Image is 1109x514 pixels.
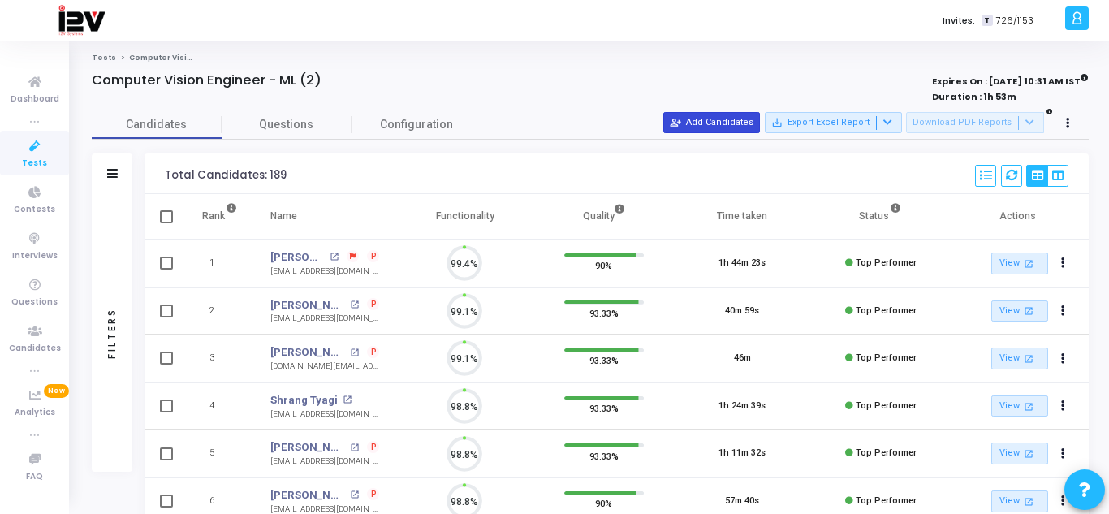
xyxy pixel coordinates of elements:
[1026,165,1068,187] div: View Options
[1021,257,1035,270] mat-icon: open_in_new
[270,249,326,266] a: [PERSON_NAME]
[105,244,119,422] div: Filters
[92,53,116,63] a: Tests
[589,352,619,369] span: 93.33%
[950,194,1089,240] th: Actions
[1021,495,1035,508] mat-icon: open_in_new
[589,447,619,464] span: 93.33%
[270,266,379,278] div: [EMAIL_ADDRESS][DOMAIN_NAME]
[1021,304,1035,317] mat-icon: open_in_new
[991,253,1048,274] a: View
[350,300,359,309] mat-icon: open_in_new
[812,194,951,240] th: Status
[270,487,346,503] a: [PERSON_NAME]
[350,348,359,357] mat-icon: open_in_new
[595,257,612,274] span: 90%
[165,169,287,182] div: Total Candidates: 189
[26,470,43,484] span: FAQ
[330,253,339,261] mat-icon: open_in_new
[943,14,975,28] label: Invites:
[185,287,254,335] td: 2
[371,346,377,359] span: P
[270,207,297,225] div: Name
[856,400,917,411] span: Top Performer
[991,395,1048,417] a: View
[932,90,1016,103] strong: Duration : 1h 53m
[932,71,1089,89] strong: Expires On : [DATE] 10:31 AM IST
[1052,395,1075,417] button: Actions
[371,488,377,501] span: P
[92,72,321,89] h4: Computer Vision Engineer - ML (2)
[270,361,379,373] div: [DOMAIN_NAME][EMAIL_ADDRESS][DOMAIN_NAME]
[380,116,453,133] span: Configuration
[725,305,759,318] div: 40m 59s
[991,490,1048,512] a: View
[771,117,783,128] mat-icon: save_alt
[371,250,377,263] span: P
[11,93,59,106] span: Dashboard
[14,203,55,217] span: Contests
[725,495,759,508] div: 57m 40s
[589,305,619,321] span: 93.33%
[534,194,673,240] th: Quality
[1052,348,1075,370] button: Actions
[856,447,917,458] span: Top Performer
[856,495,917,506] span: Top Performer
[270,408,379,421] div: [EMAIL_ADDRESS][DOMAIN_NAME]
[670,117,681,128] mat-icon: person_add_alt
[185,430,254,477] td: 5
[12,249,58,263] span: Interviews
[734,352,751,365] div: 46m
[270,297,346,313] a: [PERSON_NAME]
[270,313,379,325] div: [EMAIL_ADDRESS][DOMAIN_NAME]
[44,384,69,398] span: New
[856,352,917,363] span: Top Performer
[270,392,338,408] a: Shrang Tyagi
[906,112,1044,133] button: Download PDF Reports
[270,456,379,468] div: [EMAIL_ADDRESS][DOMAIN_NAME]
[343,395,352,404] mat-icon: open_in_new
[1052,300,1075,322] button: Actions
[129,53,266,63] span: Computer Vision Engineer - ML (2)
[991,443,1048,464] a: View
[222,116,352,133] span: Questions
[589,400,619,417] span: 93.33%
[1052,443,1075,465] button: Actions
[991,300,1048,322] a: View
[1021,447,1035,460] mat-icon: open_in_new
[58,4,105,37] img: logo
[22,157,47,171] span: Tests
[395,194,534,240] th: Functionality
[185,240,254,287] td: 1
[270,439,346,456] a: [PERSON_NAME]
[185,335,254,382] td: 3
[9,342,61,356] span: Candidates
[991,348,1048,369] a: View
[718,257,766,270] div: 1h 44m 23s
[718,400,766,413] div: 1h 24m 39s
[1021,352,1035,365] mat-icon: open_in_new
[92,53,1089,63] nav: breadcrumb
[765,112,902,133] button: Export Excel Report
[663,112,760,133] button: Add Candidates
[996,14,1033,28] span: 726/1153
[856,305,917,316] span: Top Performer
[371,441,377,454] span: P
[350,490,359,499] mat-icon: open_in_new
[371,298,377,311] span: P
[1021,400,1035,413] mat-icon: open_in_new
[717,207,767,225] div: Time taken
[1052,253,1075,275] button: Actions
[718,447,766,460] div: 1h 11m 32s
[856,257,917,268] span: Top Performer
[11,296,58,309] span: Questions
[270,344,346,361] a: [PERSON_NAME]
[982,15,992,27] span: T
[92,116,222,133] span: Candidates
[185,194,254,240] th: Rank
[595,495,612,512] span: 90%
[185,382,254,430] td: 4
[15,406,55,420] span: Analytics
